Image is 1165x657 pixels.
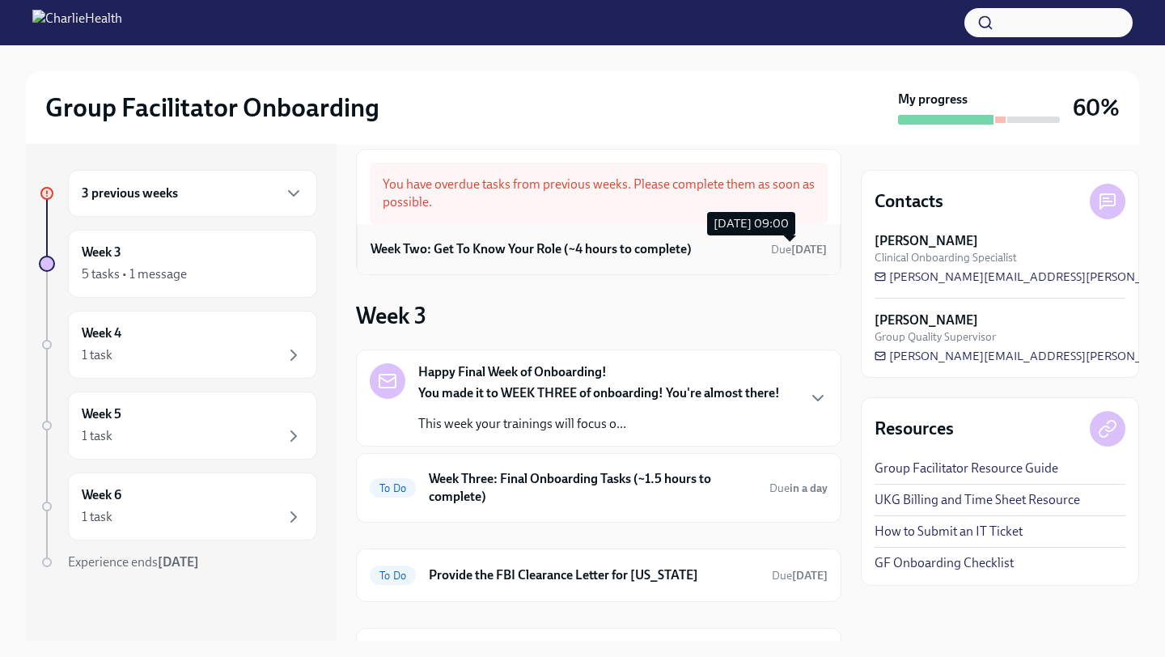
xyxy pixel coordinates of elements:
strong: [PERSON_NAME] [875,312,978,329]
a: To DoWeek Three: Final Onboarding Tasks (~1.5 hours to complete)Duein a day [370,467,828,509]
strong: [DATE] [158,554,199,570]
h3: 60% [1073,93,1120,122]
h6: Week Three: Final Onboarding Tasks (~1.5 hours to complete) [429,470,756,506]
strong: [DATE] [791,243,827,256]
h6: Week 5 [82,405,121,423]
span: Experience ends [68,554,199,570]
span: Due [771,243,827,256]
h4: Contacts [875,189,943,214]
h6: Week 3 [82,244,121,261]
a: To DoProvide the FBI Clearance Letter for [US_STATE]Due[DATE] [370,562,828,588]
div: 1 task [82,508,112,526]
span: Group Quality Supervisor [875,329,996,345]
span: To Do [370,482,416,494]
h6: Provide the FBI Clearance Letter for [US_STATE] [429,566,759,584]
strong: Happy Final Week of Onboarding! [418,363,607,381]
a: Week 41 task [39,311,317,379]
div: 1 task [82,346,112,364]
img: CharlieHealth [32,10,122,36]
strong: [PERSON_NAME] [875,232,978,250]
span: Due [772,569,828,583]
strong: [DATE] [792,569,828,583]
p: This week your trainings will focus o... [418,415,780,433]
h6: Week 6 [82,486,121,504]
span: To Do [370,570,416,582]
h6: Week Two: Get To Know Your Role (~4 hours to complete) [371,240,692,258]
div: 3 previous weeks [68,170,317,217]
h2: Group Facilitator Onboarding [45,91,379,124]
h6: 3 previous weeks [82,184,178,202]
span: October 4th, 2025 09:00 [769,481,828,496]
h3: Week 3 [356,301,426,330]
span: October 21st, 2025 09:00 [772,568,828,583]
a: UKG Billing and Time Sheet Resource [875,491,1080,509]
strong: You made it to WEEK THREE of onboarding! You're almost there! [418,385,780,401]
span: Due [769,481,828,495]
strong: My progress [898,91,968,108]
a: Week Two: Get To Know Your Role (~4 hours to complete)Due[DATE] [371,237,827,261]
a: GF Onboarding Checklist [875,554,1014,572]
h6: Week 4 [82,324,121,342]
a: Group Facilitator Resource Guide [875,460,1058,477]
h4: Resources [875,417,954,441]
strong: in a day [790,481,828,495]
a: Week 35 tasks • 1 message [39,230,317,298]
a: How to Submit an IT Ticket [875,523,1023,540]
div: You have overdue tasks from previous weeks. Please complete them as soon as possible. [370,163,828,224]
a: Week 61 task [39,473,317,540]
div: 5 tasks • 1 message [82,265,187,283]
div: 1 task [82,427,112,445]
a: Week 51 task [39,392,317,460]
span: Clinical Onboarding Specialist [875,250,1017,265]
